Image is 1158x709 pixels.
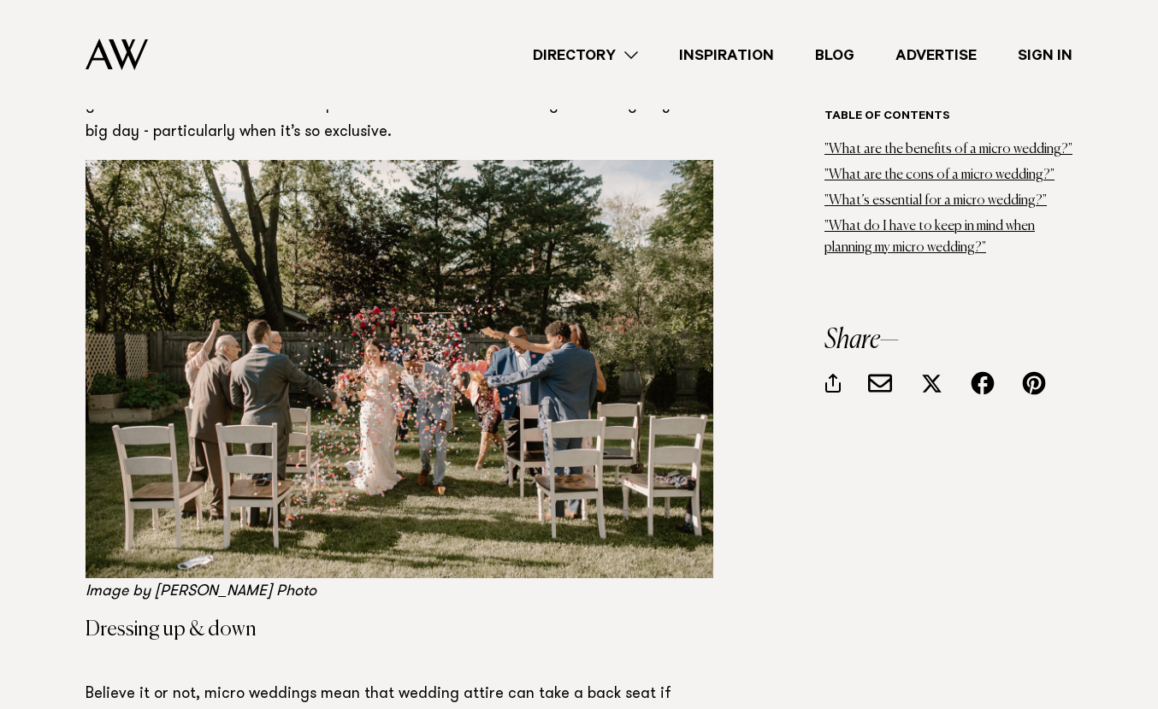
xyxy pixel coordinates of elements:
span: Image by [PERSON_NAME] Photo [86,584,316,600]
a: Blog [795,44,875,67]
a: Sign In [997,44,1093,67]
a: Inspiration [659,44,795,67]
a: Directory [512,44,659,67]
h6: Table of contents [824,109,1072,126]
a: "What are the cons of a micro wedding?" [824,168,1055,182]
h3: Share [824,327,1072,354]
a: Advertise [875,44,997,67]
a: "What’s essential for a micro wedding?" [824,194,1047,208]
a: "What are the benefits of a micro wedding?" [824,143,1072,157]
a: "What do I have to keep in mind when planning my micro wedding?" [824,220,1035,255]
img: Auckland Weddings Logo [86,38,148,70]
span: Dressing up & down [86,619,257,640]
